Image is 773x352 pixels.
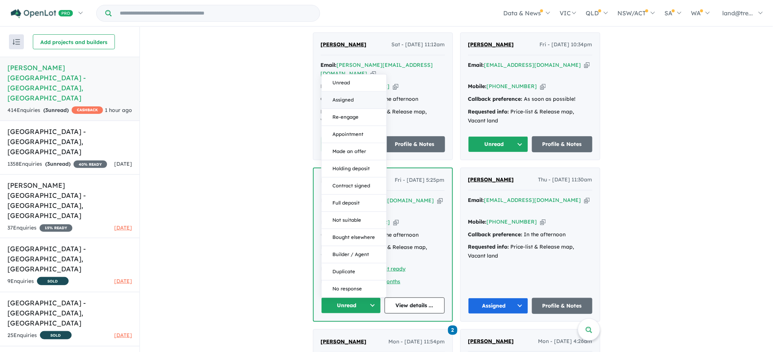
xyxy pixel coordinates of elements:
[321,74,387,298] div: Unread
[43,107,69,113] strong: ( unread)
[468,108,509,115] strong: Requested info:
[7,106,103,115] div: 414 Enquir ies
[7,127,132,157] h5: [GEOGRAPHIC_DATA] - [GEOGRAPHIC_DATA] , [GEOGRAPHIC_DATA]
[321,136,381,152] button: Unread
[584,196,590,204] button: Copy
[322,160,386,177] button: Holding deposit
[487,218,537,225] a: [PHONE_NUMBER]
[7,331,72,340] div: 25 Enquir ies
[322,126,386,143] button: Appointment
[322,91,386,109] button: Assigned
[321,338,367,345] span: [PERSON_NAME]
[7,244,132,274] h5: [GEOGRAPHIC_DATA] - [GEOGRAPHIC_DATA] , [GEOGRAPHIC_DATA]
[322,194,386,212] button: Full deposit
[321,108,445,125] div: Price-list & Release map, Vacant land
[321,83,339,90] strong: Mobile:
[393,82,398,90] button: Copy
[7,180,132,221] h5: [PERSON_NAME] [GEOGRAPHIC_DATA] - [GEOGRAPHIC_DATA] , [GEOGRAPHIC_DATA]
[370,265,406,272] a: Deposit ready
[321,40,367,49] a: [PERSON_NAME]
[321,96,375,102] strong: Callback preference:
[468,40,514,49] a: [PERSON_NAME]
[484,197,581,203] a: [EMAIL_ADDRESS][DOMAIN_NAME]
[7,160,107,169] div: 1358 Enquir ies
[7,224,72,233] div: 37 Enquir ies
[321,108,362,115] strong: Requested info:
[468,108,592,125] div: Price-list & Release map, Vacant land
[540,218,546,226] button: Copy
[468,96,523,102] strong: Callback preference:
[468,41,514,48] span: [PERSON_NAME]
[105,107,132,113] span: 1 hour ago
[468,243,592,261] div: Price-list & Release map, Vacant land
[468,218,487,225] strong: Mobile:
[37,277,69,285] span: SOLD
[72,106,103,114] span: CASHBACK
[393,218,399,226] button: Copy
[322,212,386,229] button: Not suitable
[389,337,445,346] span: Mon - [DATE] 11:54pm
[468,197,484,203] strong: Email:
[723,9,753,17] span: land@tre...
[395,176,445,185] span: Fri - [DATE] 5:25pm
[322,280,386,297] button: No response
[40,331,72,339] span: SOLD
[7,63,132,103] h5: [PERSON_NAME][GEOGRAPHIC_DATA] - [GEOGRAPHIC_DATA] , [GEOGRAPHIC_DATA]
[448,325,457,335] span: 2
[584,61,590,69] button: Copy
[392,40,445,49] span: Sat - [DATE] 11:12am
[7,298,132,328] h5: [GEOGRAPHIC_DATA] - [GEOGRAPHIC_DATA] , [GEOGRAPHIC_DATA]
[370,70,376,78] button: Copy
[487,83,537,90] a: [PHONE_NUMBER]
[468,62,484,68] strong: Email:
[532,136,592,152] a: Profile & Notes
[73,161,107,168] span: 40 % READY
[437,197,443,205] button: Copy
[538,337,592,346] span: Mon - [DATE] 4:26am
[385,136,445,152] a: Profile & Notes
[47,161,50,167] span: 3
[114,224,132,231] span: [DATE]
[340,219,390,225] a: [PHONE_NUMBER]
[468,231,523,238] strong: Callback preference:
[114,278,132,284] span: [DATE]
[468,95,592,104] div: As soon as possible!
[538,175,592,184] span: Thu - [DATE] 11:30am
[468,298,529,314] button: Assigned
[385,298,445,314] a: View details ...
[322,109,386,126] button: Re-engage
[468,136,529,152] button: Unread
[321,62,433,77] a: [PERSON_NAME][EMAIL_ADDRESS][DOMAIN_NAME]
[321,62,337,68] strong: Email:
[13,39,20,45] img: sort.svg
[448,325,457,335] a: 2
[322,229,386,246] button: Bought elsewhere
[322,74,386,91] button: Unread
[321,41,367,48] span: [PERSON_NAME]
[7,277,69,286] div: 9 Enquir ies
[321,337,367,346] a: [PERSON_NAME]
[322,246,386,263] button: Builder / Agent
[468,338,514,345] span: [PERSON_NAME]
[468,176,514,183] span: [PERSON_NAME]
[468,337,514,346] a: [PERSON_NAME]
[484,62,581,68] a: [EMAIL_ADDRESS][DOMAIN_NAME]
[45,107,48,113] span: 3
[322,263,386,280] button: Duplicate
[45,161,71,167] strong: ( unread)
[40,224,72,232] span: 15 % READY
[468,243,509,250] strong: Requested info:
[532,298,592,314] a: Profile & Notes
[114,332,132,339] span: [DATE]
[114,161,132,167] span: [DATE]
[339,83,390,90] a: [PHONE_NUMBER]
[321,298,381,314] button: Unread
[322,177,386,194] button: Contract signed
[468,175,514,184] a: [PERSON_NAME]
[468,230,592,239] div: In the afternoon
[322,143,386,160] button: Made an offer
[540,82,546,90] button: Copy
[337,197,434,204] a: [EMAIL_ADDRESS][DOMAIN_NAME]
[33,34,115,49] button: Add projects and builders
